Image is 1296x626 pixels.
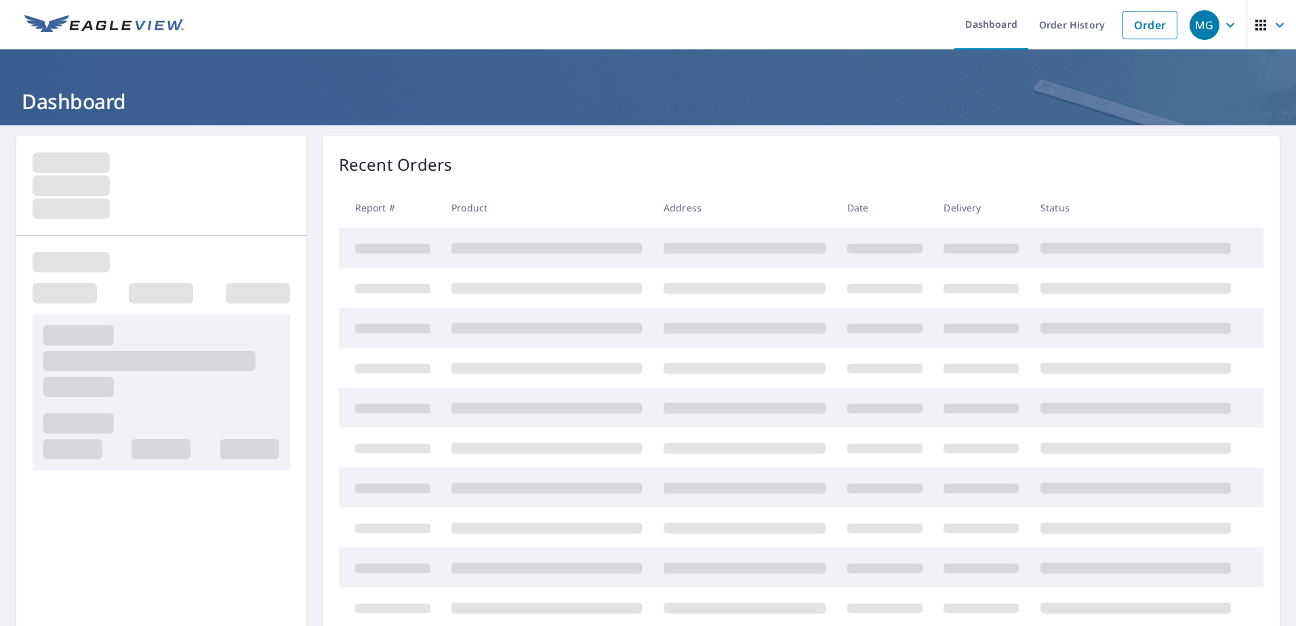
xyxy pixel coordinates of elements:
div: MG [1190,10,1219,40]
th: Status [1030,188,1242,228]
th: Product [441,188,653,228]
th: Date [836,188,933,228]
th: Report # [339,188,441,228]
th: Delivery [933,188,1030,228]
h1: Dashboard [16,87,1280,115]
p: Recent Orders [339,152,453,177]
th: Address [653,188,836,228]
a: Order [1122,11,1177,39]
img: EV Logo [24,15,184,35]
